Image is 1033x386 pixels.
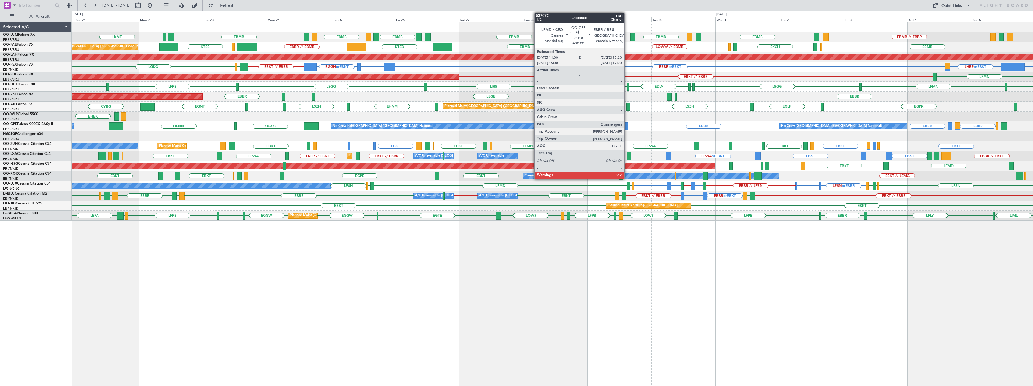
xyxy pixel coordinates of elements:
[73,12,83,17] div: [DATE]
[600,42,641,51] div: Owner Melsbroek Air Base
[203,17,267,22] div: Tue 23
[715,17,780,22] div: Wed 1
[42,42,150,51] div: Planned Maint [GEOGRAPHIC_DATA] ([GEOGRAPHIC_DATA] National)
[929,1,974,10] button: Quick Links
[3,192,47,195] a: D-IBLUCessna Citation M2
[331,17,395,22] div: Thu 25
[3,152,17,156] span: OO-LXA
[3,172,51,176] a: OO-ROKCessna Citation CJ4
[3,107,19,112] a: EBBR/BRU
[3,33,35,37] a: OO-LUMFalcon 7X
[3,202,42,205] a: OO-JIDCessna CJ1 525
[3,33,18,37] span: OO-LUM
[523,17,587,22] div: Sun 28
[3,132,43,136] a: N604GFChallenger 604
[3,73,33,76] a: OO-ELKFalcon 8X
[267,17,331,22] div: Wed 24
[3,67,18,72] a: EBKT/KJK
[3,112,18,116] span: OO-WLP
[3,77,19,82] a: EBBR/BRU
[3,142,51,146] a: OO-ZUNCessna Citation CJ4
[3,192,15,195] span: D-IBLU
[3,216,21,221] a: EGGW/LTN
[3,186,20,191] a: LFSN/ENC
[3,43,17,47] span: OO-FAE
[3,212,38,215] a: G-JAGAPhenom 300
[206,1,242,10] button: Refresh
[3,167,18,171] a: EBKT/KJK
[479,152,504,161] div: A/C Unavailable
[3,93,17,96] span: OO-VSF
[3,43,33,47] a: OO-FAEFalcon 7X
[415,191,527,200] div: A/C Unavailable [GEOGRAPHIC_DATA] ([GEOGRAPHIC_DATA] National)
[525,171,606,180] div: Owner [GEOGRAPHIC_DATA]-[GEOGRAPHIC_DATA]
[3,63,17,66] span: OO-FSX
[75,17,139,22] div: Sun 21
[3,87,19,92] a: EBBR/BRU
[3,53,17,57] span: OO-LAH
[3,57,19,62] a: EBBR/BRU
[3,196,18,201] a: EBKT/KJK
[908,17,972,22] div: Sat 4
[3,53,34,57] a: OO-LAHFalcon 7X
[215,3,240,8] span: Refresh
[3,47,19,52] a: EBBR/BRU
[3,38,19,42] a: EBBR/BRU
[3,176,18,181] a: EBKT/KJK
[16,14,64,19] span: All Aircraft
[587,17,651,22] div: Mon 29
[3,172,18,176] span: OO-ROK
[349,152,419,161] div: Planned Maint Kortrijk-[GEOGRAPHIC_DATA]
[3,73,17,76] span: OO-ELK
[3,162,18,166] span: OO-NSG
[18,1,53,10] input: Trip Number
[3,212,17,215] span: G-JAGA
[3,103,16,106] span: OO-AIE
[3,206,18,211] a: EBKT/KJK
[445,102,539,111] div: Planned Maint [GEOGRAPHIC_DATA] ([GEOGRAPHIC_DATA])
[290,211,385,220] div: Planned Maint [GEOGRAPHIC_DATA] ([GEOGRAPHIC_DATA])
[780,17,844,22] div: Thu 2
[7,12,65,21] button: All Aircraft
[3,182,17,185] span: OO-LUX
[3,147,18,151] a: EBKT/KJK
[3,63,33,66] a: OO-FSXFalcon 7X
[139,17,203,22] div: Mon 22
[415,152,527,161] div: A/C Unavailable [GEOGRAPHIC_DATA] ([GEOGRAPHIC_DATA] National)
[607,201,678,210] div: Planned Maint Kortrijk-[GEOGRAPHIC_DATA]
[3,152,51,156] a: OO-LXACessna Citation CJ4
[3,97,19,102] a: EBBR/BRU
[333,122,433,131] div: No Crew [GEOGRAPHIC_DATA] ([GEOGRAPHIC_DATA] National)
[3,103,33,106] a: OO-AIEFalcon 7X
[3,182,51,185] a: OO-LUXCessna Citation CJ4
[3,157,18,161] a: EBKT/KJK
[3,132,17,136] span: N604GF
[651,17,715,22] div: Tue 30
[781,122,882,131] div: No Crew [GEOGRAPHIC_DATA] ([GEOGRAPHIC_DATA] National)
[459,17,523,22] div: Sat 27
[3,93,33,96] a: OO-VSFFalcon 8X
[941,3,962,9] div: Quick Links
[3,117,19,121] a: EBBR/BRU
[3,202,16,205] span: OO-JID
[159,142,229,151] div: Planned Maint Kortrijk-[GEOGRAPHIC_DATA]
[3,122,17,126] span: OO-GPE
[3,162,51,166] a: OO-NSGCessna Citation CJ4
[3,112,38,116] a: OO-WLPGlobal 5500
[102,3,131,8] span: [DATE] - [DATE]
[600,32,641,41] div: Owner Melsbroek Air Base
[3,142,18,146] span: OO-ZUN
[3,127,19,131] a: EBBR/BRU
[3,83,35,86] a: OO-HHOFalcon 8X
[716,12,727,17] div: [DATE]
[3,122,53,126] a: OO-GPEFalcon 900EX EASy II
[3,83,19,86] span: OO-HHO
[3,137,19,141] a: EBBR/BRU
[844,17,908,22] div: Fri 3
[479,191,575,200] div: A/C Unavailable [GEOGRAPHIC_DATA]-[GEOGRAPHIC_DATA]
[395,17,459,22] div: Fri 26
